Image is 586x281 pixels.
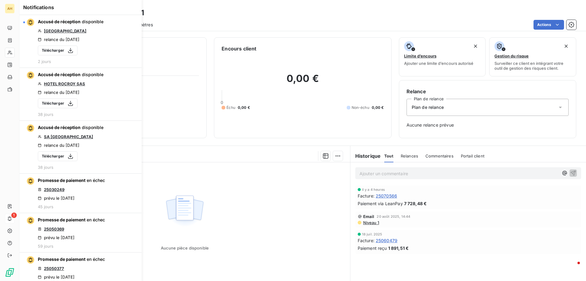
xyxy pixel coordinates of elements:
[23,4,138,11] h6: Notifications
[388,245,409,251] span: 1 891,51 €
[20,121,142,174] button: Accusé de réception disponibleSA [GEOGRAPHIC_DATA]relance du [DATE]Télécharger38 jours
[404,200,427,207] span: 7 728,48 €
[412,104,444,110] span: Plan de relance
[461,153,484,158] span: Portail client
[401,153,418,158] span: Relances
[489,37,576,76] button: Gestion du risqueSurveiller ce client en intégrant votre outil de gestion des risques client.
[376,237,397,244] span: 25060479
[82,125,103,130] span: disponible
[221,100,223,105] span: 0
[352,105,369,110] span: Non-échu
[358,237,374,244] span: Facture :
[425,153,454,158] span: Commentaires
[87,257,105,262] span: en échec
[38,217,85,222] span: Promesse de paiement
[44,28,86,33] a: [GEOGRAPHIC_DATA]
[5,4,15,13] div: AH
[38,19,81,24] span: Accusé de réception
[399,37,486,76] button: Limite d’encoursAjouter une limite d’encours autorisé
[565,260,580,275] iframe: Intercom live chat
[404,54,436,58] span: Limite d’encours
[226,105,235,110] span: Échu
[38,59,51,64] span: 2 jours
[38,90,79,95] div: relance du [DATE]
[363,220,379,225] span: Niveau 1
[165,192,204,230] img: Empty state
[38,72,81,77] span: Accusé de réception
[238,105,250,110] span: 0,00 €
[44,187,64,192] a: 25030249
[404,61,473,66] span: Ajouter une limite d’encours autorisé
[161,246,209,250] span: Aucune pièce disponible
[38,37,79,42] div: relance du [DATE]
[20,174,142,213] button: Promesse de paiement en échec25030249prévu le [DATE]45 jours
[358,200,403,207] span: Paiement via LeanPay
[377,215,410,218] span: 20 août 2025, 14:44
[494,61,571,71] span: Surveiller ce client en intégrant votre outil de gestion des risques client.
[38,235,74,240] div: prévu le [DATE]
[44,227,64,231] a: 25050369
[38,257,85,262] span: Promesse de paiement
[362,232,382,236] span: 18 juil. 2025
[87,178,105,183] span: en échec
[38,125,81,130] span: Accusé de réception
[38,165,53,170] span: 38 jours
[407,122,569,128] span: Aucune relance prévue
[38,46,78,55] button: Télécharger
[20,213,142,253] button: Promesse de paiement en échec25050369prévu le [DATE]59 jours
[44,134,93,139] a: SA [GEOGRAPHIC_DATA]
[38,178,85,183] span: Promesse de paiement
[363,214,374,219] span: Email
[494,54,529,58] span: Gestion du risque
[82,72,103,77] span: disponible
[534,20,564,30] button: Actions
[44,81,85,86] a: HOTEL ROCROY SAS
[38,151,78,161] button: Télécharger
[407,88,569,95] h6: Relance
[20,68,142,121] button: Accusé de réception disponibleHOTEL ROCROY SASrelance du [DATE]Télécharger38 jours
[44,266,64,271] a: 25050377
[362,188,385,191] span: il y a 4 heures
[20,15,142,68] button: Accusé de réception disponible[GEOGRAPHIC_DATA]relance du [DATE]Télécharger2 jours
[38,204,53,209] span: 45 jours
[222,45,256,52] h6: Encours client
[38,112,53,117] span: 38 jours
[82,19,103,24] span: disponible
[372,105,384,110] span: 0,00 €
[38,244,53,249] span: 59 jours
[38,196,74,201] div: prévu le [DATE]
[87,217,105,222] span: en échec
[358,245,387,251] span: Paiement reçu
[222,72,384,91] h2: 0,00 €
[350,152,381,160] h6: Historique
[5,268,15,277] img: Logo LeanPay
[384,153,393,158] span: Tout
[38,98,78,108] button: Télécharger
[358,193,374,199] span: Facture :
[38,143,79,148] div: relance du [DATE]
[38,275,74,279] div: prévu le [DATE]
[11,213,17,218] span: 1
[376,193,397,199] span: 25070566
